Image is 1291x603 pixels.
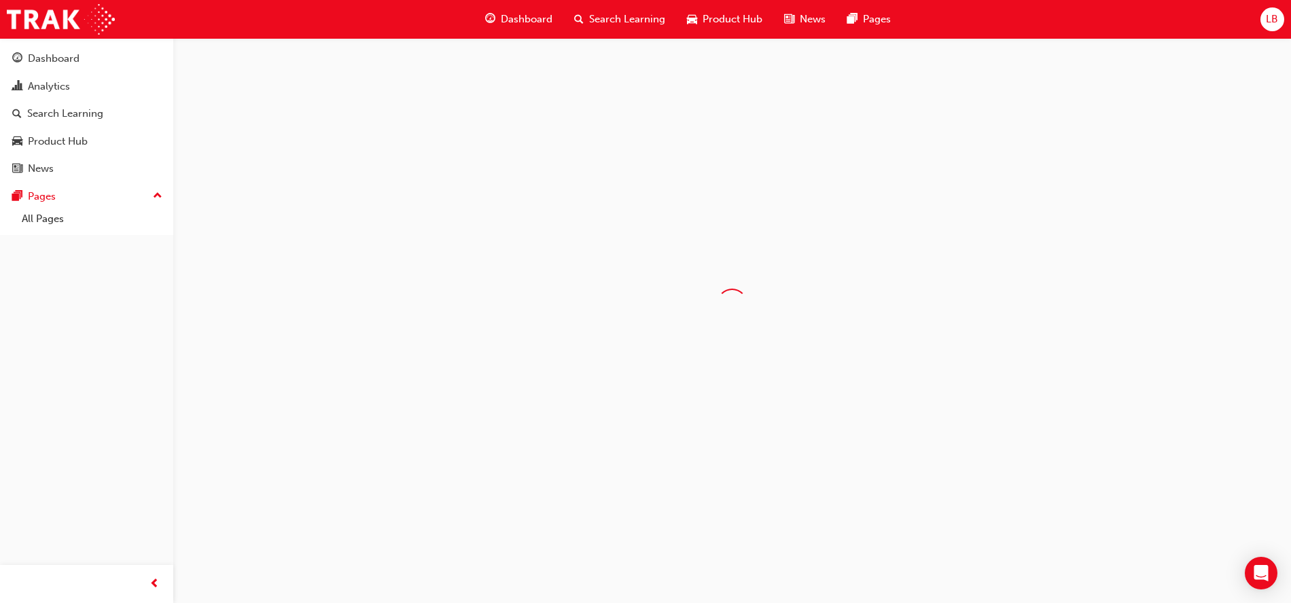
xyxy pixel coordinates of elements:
a: news-iconNews [773,5,836,33]
span: pages-icon [847,11,857,28]
div: News [28,161,54,177]
span: LB [1266,12,1278,27]
button: Pages [5,184,168,209]
span: guage-icon [12,53,22,65]
button: LB [1260,7,1284,31]
div: Search Learning [27,106,103,122]
button: DashboardAnalyticsSearch LearningProduct HubNews [5,43,168,184]
span: News [800,12,826,27]
span: Pages [863,12,891,27]
a: Product Hub [5,129,168,154]
span: guage-icon [485,11,495,28]
span: news-icon [784,11,794,28]
span: up-icon [153,187,162,205]
a: guage-iconDashboard [474,5,563,33]
a: All Pages [16,208,168,230]
span: car-icon [687,11,697,28]
span: Product Hub [703,12,762,27]
span: search-icon [574,11,584,28]
a: Analytics [5,74,168,99]
div: Open Intercom Messenger [1245,557,1277,589]
a: Dashboard [5,46,168,71]
span: prev-icon [149,576,160,593]
a: Search Learning [5,101,168,126]
a: search-iconSearch Learning [563,5,676,33]
span: Search Learning [589,12,665,27]
img: Trak [7,4,115,35]
div: Analytics [28,79,70,94]
a: News [5,156,168,181]
span: Dashboard [501,12,552,27]
a: car-iconProduct Hub [676,5,773,33]
div: Product Hub [28,134,88,149]
div: Pages [28,189,56,204]
a: pages-iconPages [836,5,902,33]
span: pages-icon [12,191,22,203]
span: chart-icon [12,81,22,93]
span: news-icon [12,163,22,175]
span: car-icon [12,136,22,148]
span: search-icon [12,108,22,120]
div: Dashboard [28,51,79,67]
